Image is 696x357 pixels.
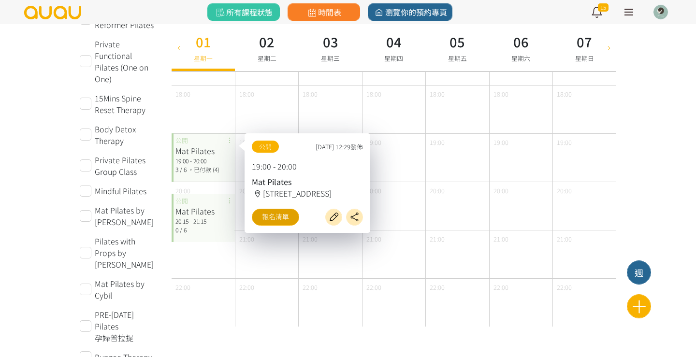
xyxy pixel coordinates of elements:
[598,3,609,12] span: 15
[95,204,157,228] span: Mat Pilates by [PERSON_NAME]
[95,185,146,197] span: Mindful Pilates
[430,186,445,195] span: 20:00
[321,54,340,63] span: 星期三
[575,54,594,63] span: 星期日
[557,283,572,292] span: 22:00
[175,165,178,173] span: 3
[557,89,572,99] span: 18:00
[557,186,572,195] span: 20:00
[306,6,341,18] span: 時間表
[175,186,190,195] span: 20:00
[303,283,318,292] span: 22:00
[258,54,276,63] span: 星期二
[448,32,467,52] h3: 05
[95,38,157,85] span: Private Functional Pilates (One on One)
[430,283,445,292] span: 22:00
[493,234,508,243] span: 21:00
[95,309,157,343] span: PRE-[DATE] Pilates 孕婦普拉提
[258,32,276,52] h3: 02
[175,157,231,165] div: 19:00 - 20:00
[239,234,254,243] span: 21:00
[303,89,318,99] span: 18:00
[366,89,381,99] span: 18:00
[366,283,381,292] span: 22:00
[175,89,190,99] span: 18:00
[239,89,254,99] span: 18:00
[252,141,279,153] span: 公開
[214,6,273,18] span: 所有課程狀態
[252,160,363,172] p: 19:00 - 20:00
[95,235,157,270] span: Pilates with Props by [PERSON_NAME]
[366,234,381,243] span: 21:00
[95,123,157,146] span: Body Detox Therapy
[95,278,157,301] span: Mat Pilates by Cybil
[575,32,594,52] h3: 07
[252,176,363,187] div: Mat Pilates
[557,138,572,147] span: 19:00
[207,3,280,21] a: 所有課程狀態
[95,92,157,115] span: 15Mins Spine Reset Therapy
[95,154,157,177] span: Private Pilates Group Class
[368,3,452,21] a: 瀏覽你的預約專頁
[321,32,340,52] h3: 03
[430,138,445,147] span: 19:00
[627,266,651,279] div: 週
[180,165,187,173] span: / 6
[493,138,508,147] span: 19:00
[194,54,213,63] span: 星期一
[384,54,403,63] span: 星期四
[175,283,190,292] span: 22:00
[557,234,572,243] span: 21:00
[252,209,299,226] a: 報名清單
[511,32,530,52] h3: 06
[511,54,530,63] span: 星期六
[430,89,445,99] span: 18:00
[384,32,403,52] h3: 04
[175,145,231,157] div: Mat Pilates
[493,283,508,292] span: 22:00
[180,226,187,234] span: / 6
[316,142,363,151] span: [DATE] 12:29發佈
[373,6,447,18] span: 瀏覽你的預約專頁
[188,165,219,173] span: ，已付款 (4)
[430,234,445,243] span: 21:00
[175,217,231,226] div: 20:15 - 21:15
[448,54,467,63] span: 星期五
[303,234,318,243] span: 21:00
[288,3,360,21] a: 時間表
[194,32,213,52] h3: 01
[175,226,178,234] span: 0
[175,205,231,217] div: Mat Pilates
[493,89,508,99] span: 18:00
[493,186,508,195] span: 20:00
[252,187,363,199] div: [STREET_ADDRESS]
[239,283,254,292] span: 22:00
[23,6,82,19] img: logo.svg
